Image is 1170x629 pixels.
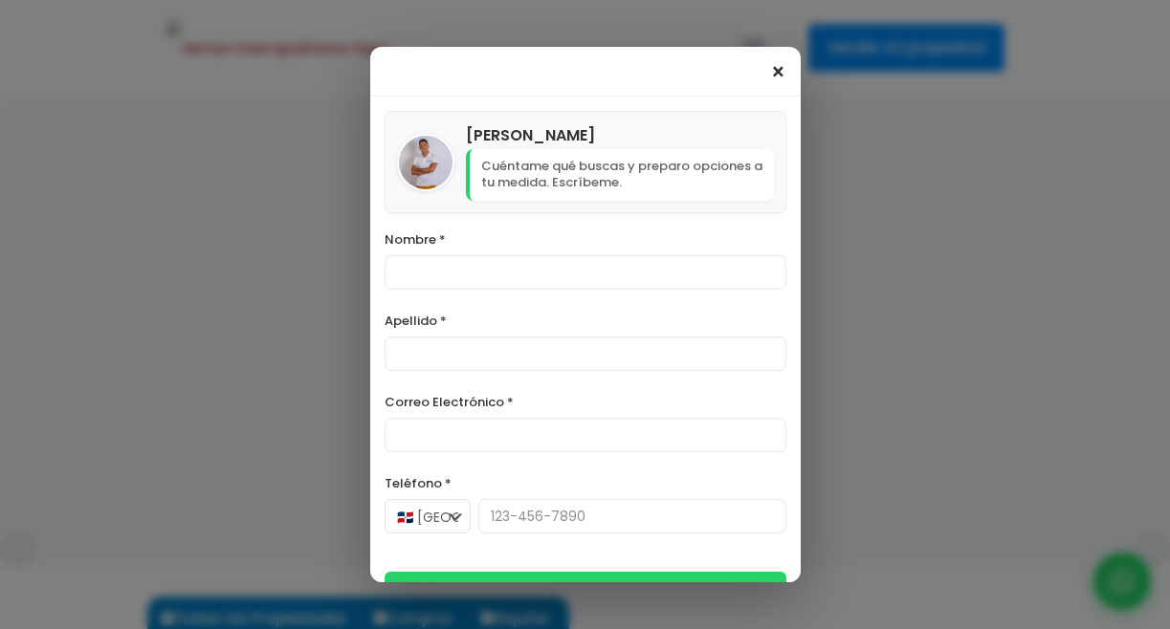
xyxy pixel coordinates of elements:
[385,390,786,414] label: Correo Electrónico *
[385,572,786,610] button: Iniciar Conversación
[385,309,786,333] label: Apellido *
[466,149,774,201] p: Cuéntame qué buscas y preparo opciones a tu medida. Escríbeme.
[478,499,786,533] input: 123-456-7890
[399,136,453,189] img: Franklin Marte
[466,123,774,147] h4: [PERSON_NAME]
[385,228,786,251] label: Nombre *
[770,61,786,84] span: ×
[385,471,786,495] label: Teléfono *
